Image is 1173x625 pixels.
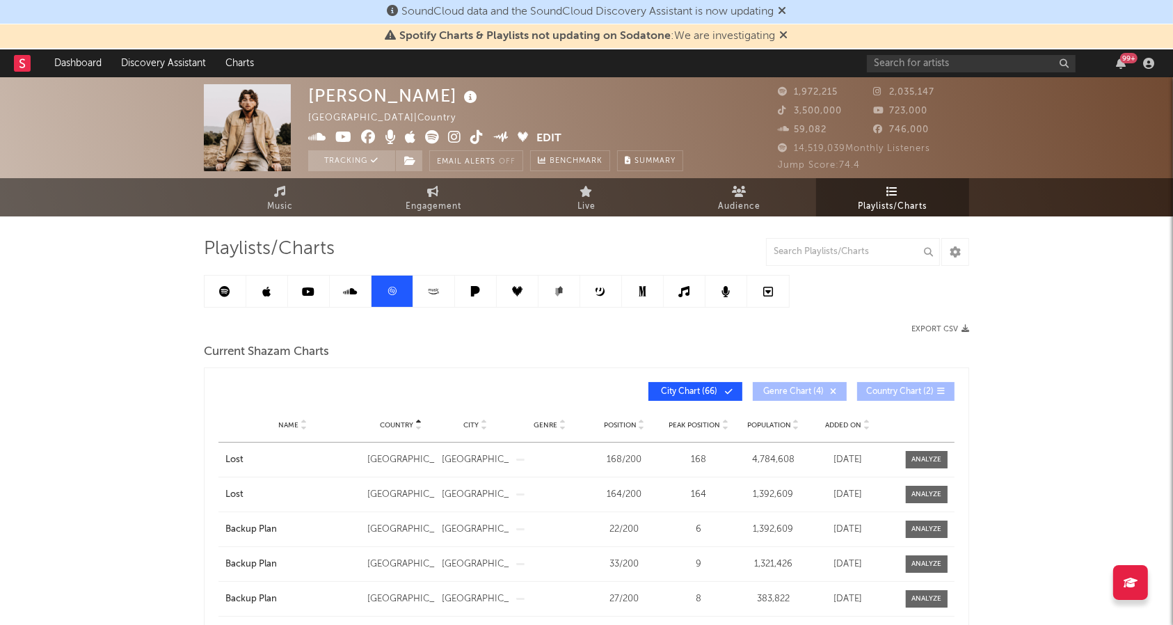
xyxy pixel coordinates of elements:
[778,6,786,17] span: Dismiss
[308,84,481,107] div: [PERSON_NAME]
[367,557,435,571] div: [GEOGRAPHIC_DATA]
[874,125,929,134] span: 746,000
[442,523,509,537] div: [GEOGRAPHIC_DATA]
[780,31,788,42] span: Dismiss
[747,421,791,429] span: Population
[367,488,435,502] div: [GEOGRAPHIC_DATA]
[1120,53,1138,63] div: 99 +
[225,523,360,537] a: Backup Plan
[814,453,881,467] div: [DATE]
[400,31,671,42] span: Spotify Charts & Playlists not updating on Sodatone
[216,49,264,77] a: Charts
[814,592,881,606] div: [DATE]
[225,557,360,571] a: Backup Plan
[814,488,881,502] div: [DATE]
[225,453,360,467] a: Lost
[778,161,860,170] span: Jump Score: 74.4
[859,198,927,215] span: Playlists/Charts
[591,592,658,606] div: 27 / 200
[753,382,847,401] button: Genre Chart(4)
[663,178,816,216] a: Audience
[279,421,299,429] span: Name
[367,592,435,606] div: [GEOGRAPHIC_DATA]
[45,49,111,77] a: Dashboard
[268,198,294,215] span: Music
[874,106,928,116] span: 723,000
[442,453,509,467] div: [GEOGRAPHIC_DATA]
[814,523,881,537] div: [DATE]
[406,198,461,215] span: Engagement
[401,6,774,17] span: SoundCloud data and the SoundCloud Discovery Assistant is now updating
[665,488,733,502] div: 164
[591,453,658,467] div: 168 / 200
[591,557,658,571] div: 33 / 200
[867,55,1076,72] input: Search for artists
[911,325,969,333] button: Export CSV
[499,158,516,166] em: Off
[1116,58,1126,69] button: 99+
[225,488,360,502] a: Lost
[778,125,827,134] span: 59,082
[591,488,658,502] div: 164 / 200
[204,344,329,361] span: Current Shazam Charts
[665,453,733,467] div: 168
[866,388,934,396] span: Country Chart ( 2 )
[766,238,940,266] input: Search Playlists/Charts
[442,488,509,502] div: [GEOGRAPHIC_DATA]
[740,453,807,467] div: 4,784,608
[464,421,479,429] span: City
[534,421,558,429] span: Genre
[537,130,562,148] button: Edit
[857,382,955,401] button: Country Chart(2)
[778,88,838,97] span: 1,972,215
[740,523,807,537] div: 1,392,609
[762,388,826,396] span: Genre Chart ( 4 )
[740,592,807,606] div: 383,822
[591,523,658,537] div: 22 / 200
[204,178,357,216] a: Music
[550,153,603,170] span: Benchmark
[111,49,216,77] a: Discovery Assistant
[740,557,807,571] div: 1,321,426
[814,557,881,571] div: [DATE]
[669,421,721,429] span: Peak Position
[442,557,509,571] div: [GEOGRAPHIC_DATA]
[204,241,335,258] span: Playlists/Charts
[778,144,930,153] span: 14,519,039 Monthly Listeners
[617,150,683,171] button: Summary
[816,178,969,216] a: Playlists/Charts
[778,106,842,116] span: 3,500,000
[635,157,676,165] span: Summary
[225,592,360,606] a: Backup Plan
[657,388,721,396] span: City Chart ( 66 )
[367,453,435,467] div: [GEOGRAPHIC_DATA]
[510,178,663,216] a: Live
[665,592,733,606] div: 8
[429,150,523,171] button: Email AlertsOff
[400,31,776,42] span: : We are investigating
[577,198,596,215] span: Live
[665,523,733,537] div: 6
[719,198,761,215] span: Audience
[604,421,637,429] span: Position
[442,592,509,606] div: [GEOGRAPHIC_DATA]
[308,110,472,127] div: [GEOGRAPHIC_DATA] | Country
[381,421,414,429] span: Country
[874,88,935,97] span: 2,035,147
[530,150,610,171] a: Benchmark
[648,382,742,401] button: City Chart(66)
[665,557,733,571] div: 9
[367,523,435,537] div: [GEOGRAPHIC_DATA]
[357,178,510,216] a: Engagement
[740,488,807,502] div: 1,392,609
[826,421,862,429] span: Added On
[308,150,395,171] button: Tracking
